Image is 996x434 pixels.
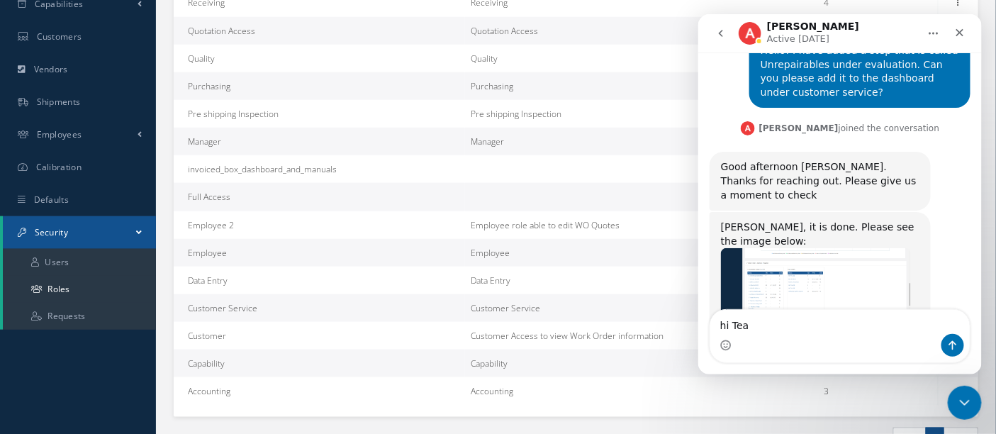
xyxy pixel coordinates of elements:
td: Manager [465,128,818,155]
td: Capability [174,350,465,377]
span: Security [35,226,68,238]
td: Customer Service [465,294,818,322]
td: Capability [465,350,818,377]
td: Customer Access to view Work Order information [465,322,818,350]
iframe: Intercom live chat [948,386,982,420]
span: Employees [37,128,82,140]
a: Users [3,249,156,276]
td: Pre shipping Inspection [174,100,465,128]
td: Data Entry [174,267,465,294]
td: Purchasing [174,72,465,100]
td: Purchasing [465,72,818,100]
td: 3 [818,377,938,405]
td: Customer Service [174,294,465,322]
div: Alison says… [11,198,272,367]
td: Quality [174,45,465,72]
a: Requests [3,303,156,330]
span: Defaults [34,194,69,206]
td: Quotation Access [465,17,818,45]
a: Security [3,216,156,249]
td: Data Entry [465,267,818,294]
span: Calibration [36,161,82,173]
td: Quotation Access [174,17,465,45]
div: [PERSON_NAME], it is done. Please see the image below: [11,198,233,336]
a: Roles [3,276,156,303]
td: invoiced_box_dashboard_and_manuals [174,155,465,183]
td: Employee [174,239,465,267]
td: Accounting [465,377,818,405]
span: Shipments [37,96,81,108]
td: Full Access [174,183,465,211]
textarea: Message… [12,296,272,320]
span: Vendors [34,63,68,75]
td: Employee [465,239,818,267]
div: [PERSON_NAME], it is done. Please see the image below: [23,206,221,234]
td: Employee 2 [174,211,465,239]
button: Emoji picker [22,325,33,337]
td: Accounting [174,377,465,405]
button: Send a message… [243,320,266,343]
span: Customers [37,30,82,43]
iframe: Intercom live chat [698,14,982,374]
td: Quality [465,45,818,72]
td: Customer [174,322,465,350]
td: Pre shipping Inspection [465,100,818,128]
td: Manager [174,128,465,155]
td: Employee role able to edit WO Quotes [465,211,818,239]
